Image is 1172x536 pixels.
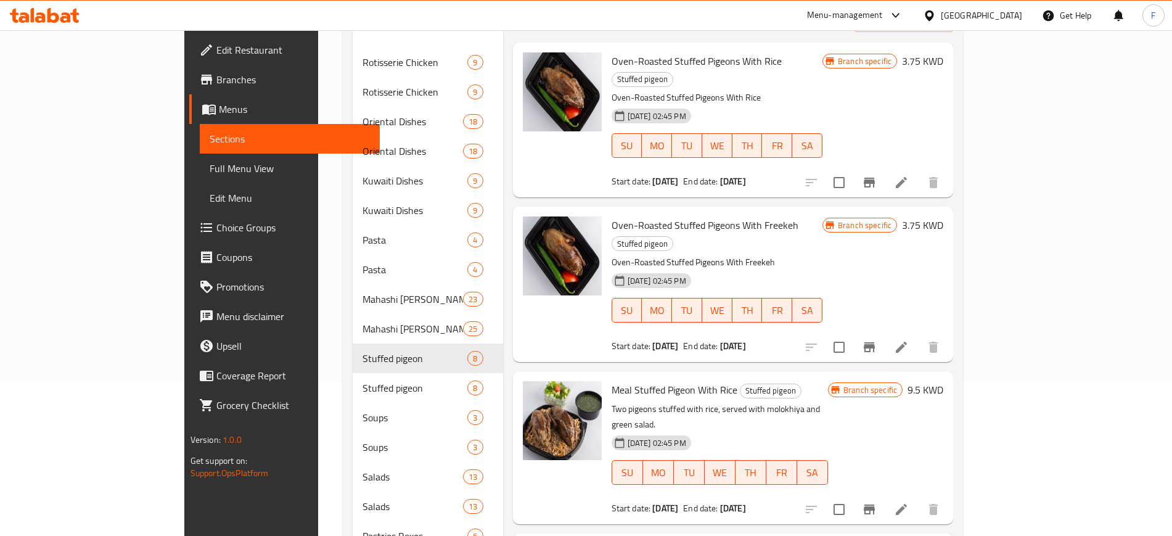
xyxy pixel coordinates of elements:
p: Oven-Roasted Stuffed Pigeons With Freekeh [612,255,822,270]
b: [DATE] [720,173,746,189]
span: 9 [468,175,482,187]
span: End date: [683,500,718,516]
a: Menu disclaimer [189,302,380,331]
b: [DATE] [720,500,746,516]
span: 13 [464,471,482,483]
div: Soups3 [353,432,503,462]
span: 9 [468,57,482,68]
span: Stuffed pigeon [612,72,673,86]
h6: 3.75 KWD [902,52,943,70]
div: Oriental Dishes18 [353,136,503,166]
a: Upsell [189,331,380,361]
button: SU [612,298,642,323]
span: Kuwaiti Dishes [363,173,467,188]
span: FR [771,464,792,482]
span: Rotisserie Chicken [363,55,467,70]
span: Pasta [363,262,467,277]
button: Branch-specific-item [854,332,884,362]
a: Edit Menu [200,183,380,213]
span: Oven-Roasted Stuffed Pigeons With Rice [612,52,782,70]
span: MO [647,302,667,320]
span: Stuffed pigeon [740,384,801,398]
div: items [463,144,483,159]
div: [GEOGRAPHIC_DATA] [941,9,1022,22]
div: Stuffed pigeon [363,381,467,395]
span: 13 [464,501,482,513]
span: Menus [219,102,370,117]
div: items [467,351,483,366]
span: SU [617,464,638,482]
span: 23 [464,294,482,305]
span: Upsell [216,339,370,353]
span: Get support on: [191,453,247,469]
div: items [463,292,483,307]
div: Salads [363,499,463,514]
div: Mahashi Al-Halabi [363,292,463,307]
button: SA [797,460,828,485]
button: TH [732,133,763,158]
div: Kuwaiti Dishes9 [353,166,503,196]
div: Rotisserie Chicken [363,85,467,99]
div: Rotisserie Chicken9 [353,77,503,107]
span: SU [617,302,637,320]
span: SA [797,302,818,320]
span: Soups [363,410,467,425]
span: FR [767,302,787,320]
span: [DATE] 02:45 PM [623,437,691,449]
button: Branch-specific-item [854,168,884,197]
span: Meal Stuffed Pigeon With Rice [612,381,737,399]
img: Oven-Roasted Stuffed Pigeons With Rice [523,52,602,131]
span: Stuffed pigeon [363,351,467,366]
span: Pasta [363,233,467,247]
a: Edit menu item [894,340,909,355]
button: delete [919,495,948,524]
span: 9 [468,205,482,216]
span: Kuwaiti Dishes [363,203,467,218]
span: TH [737,137,758,155]
a: Menus [189,94,380,124]
a: Full Menu View [200,154,380,183]
div: Stuffed pigeon [612,236,673,251]
button: MO [642,133,672,158]
span: 3 [468,412,482,424]
a: Sections [200,124,380,154]
div: items [467,173,483,188]
a: Choice Groups [189,213,380,242]
button: FR [762,133,792,158]
div: Salads [363,469,463,484]
button: WE [702,298,732,323]
span: F [1151,9,1155,22]
div: Kuwaiti Dishes9 [353,196,503,225]
span: Full Menu View [210,161,370,176]
span: Edit Restaurant [216,43,370,57]
button: TU [672,298,702,323]
span: 25 [464,323,482,335]
img: Meal Stuffed Pigeon With Rice [523,381,602,460]
button: MO [643,460,674,485]
button: SA [792,133,822,158]
div: items [467,440,483,455]
div: Soups3 [353,403,503,432]
span: Start date: [612,500,651,516]
div: items [467,233,483,247]
span: Soups [363,440,467,455]
button: MO [642,298,672,323]
span: MO [647,137,667,155]
p: Two pigeons stuffed with rice, served with molokhiya and green salad. [612,402,828,432]
div: Stuffed pigeon8 [353,373,503,403]
a: Edit menu item [894,175,909,190]
div: items [467,381,483,395]
span: Menu disclaimer [216,309,370,324]
span: Mahashi [PERSON_NAME] [363,321,463,336]
span: TU [677,302,697,320]
span: Edit Menu [210,191,370,205]
span: Coverage Report [216,368,370,383]
span: Version: [191,432,221,448]
span: TH [740,464,761,482]
a: Edit menu item [894,502,909,517]
span: Promotions [216,279,370,294]
a: Branches [189,65,380,94]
